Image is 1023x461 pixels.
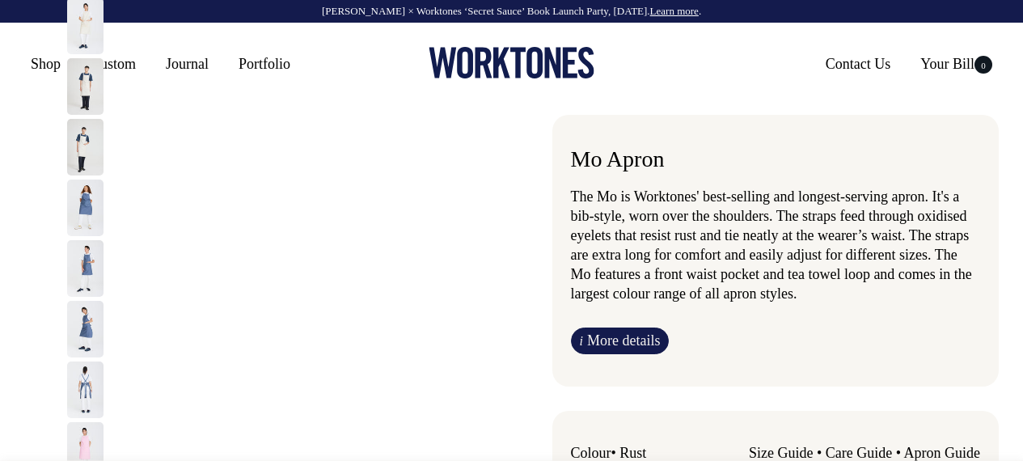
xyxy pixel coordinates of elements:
a: Learn more [650,5,699,17]
a: Your Bill0 [914,49,999,78]
span: 0 [974,56,992,74]
a: Contact Us [819,49,898,78]
a: Custom [84,49,142,78]
a: Portfolio [232,49,297,78]
img: natural [67,58,104,115]
a: Journal [159,49,215,78]
a: Shop [24,49,67,78]
div: [PERSON_NAME] × Worktones ‘Secret Sauce’ Book Launch Party, [DATE]. . [16,6,1007,17]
